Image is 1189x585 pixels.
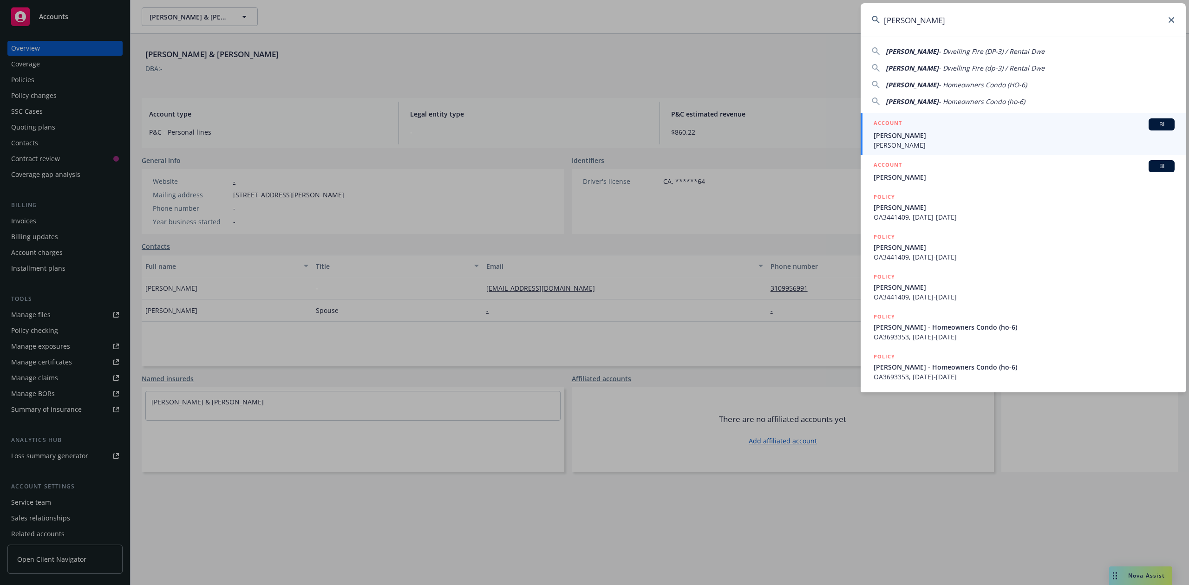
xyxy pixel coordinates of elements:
[874,372,1175,382] span: OA3693353, [DATE]-[DATE]
[874,140,1175,150] span: [PERSON_NAME]
[874,242,1175,252] span: [PERSON_NAME]
[861,155,1186,187] a: ACCOUNTBI[PERSON_NAME]
[939,97,1025,106] span: - Homeowners Condo (ho-6)
[874,272,895,281] h5: POLICY
[874,202,1175,212] span: [PERSON_NAME]
[886,80,939,89] span: [PERSON_NAME]
[861,113,1186,155] a: ACCOUNTBI[PERSON_NAME][PERSON_NAME]
[874,362,1175,372] span: [PERSON_NAME] - Homeowners Condo (ho-6)
[861,187,1186,227] a: POLICY[PERSON_NAME]OA3441409, [DATE]-[DATE]
[874,322,1175,332] span: [PERSON_NAME] - Homeowners Condo (ho-6)
[874,192,895,201] h5: POLICY
[886,47,939,56] span: [PERSON_NAME]
[861,307,1186,347] a: POLICY[PERSON_NAME] - Homeowners Condo (ho-6)OA3693353, [DATE]-[DATE]
[939,47,1045,56] span: - Dwelling Fire (DP-3) / Rental Dwe
[874,292,1175,302] span: OA3441409, [DATE]-[DATE]
[874,282,1175,292] span: [PERSON_NAME]
[874,130,1175,140] span: [PERSON_NAME]
[861,347,1186,387] a: POLICY[PERSON_NAME] - Homeowners Condo (ho-6)OA3693353, [DATE]-[DATE]
[874,252,1175,262] span: OA3441409, [DATE]-[DATE]
[874,172,1175,182] span: [PERSON_NAME]
[886,97,939,106] span: [PERSON_NAME]
[874,232,895,241] h5: POLICY
[1152,162,1171,170] span: BI
[886,64,939,72] span: [PERSON_NAME]
[874,160,902,171] h5: ACCOUNT
[874,118,902,130] h5: ACCOUNT
[874,212,1175,222] span: OA3441409, [DATE]-[DATE]
[861,227,1186,267] a: POLICY[PERSON_NAME]OA3441409, [DATE]-[DATE]
[1152,120,1171,129] span: BI
[939,80,1027,89] span: - Homeowners Condo (HO-6)
[939,64,1045,72] span: - Dwelling Fire (dp-3) / Rental Dwe
[874,312,895,321] h5: POLICY
[861,3,1186,37] input: Search...
[874,332,1175,342] span: OA3693353, [DATE]-[DATE]
[874,352,895,361] h5: POLICY
[861,267,1186,307] a: POLICY[PERSON_NAME]OA3441409, [DATE]-[DATE]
